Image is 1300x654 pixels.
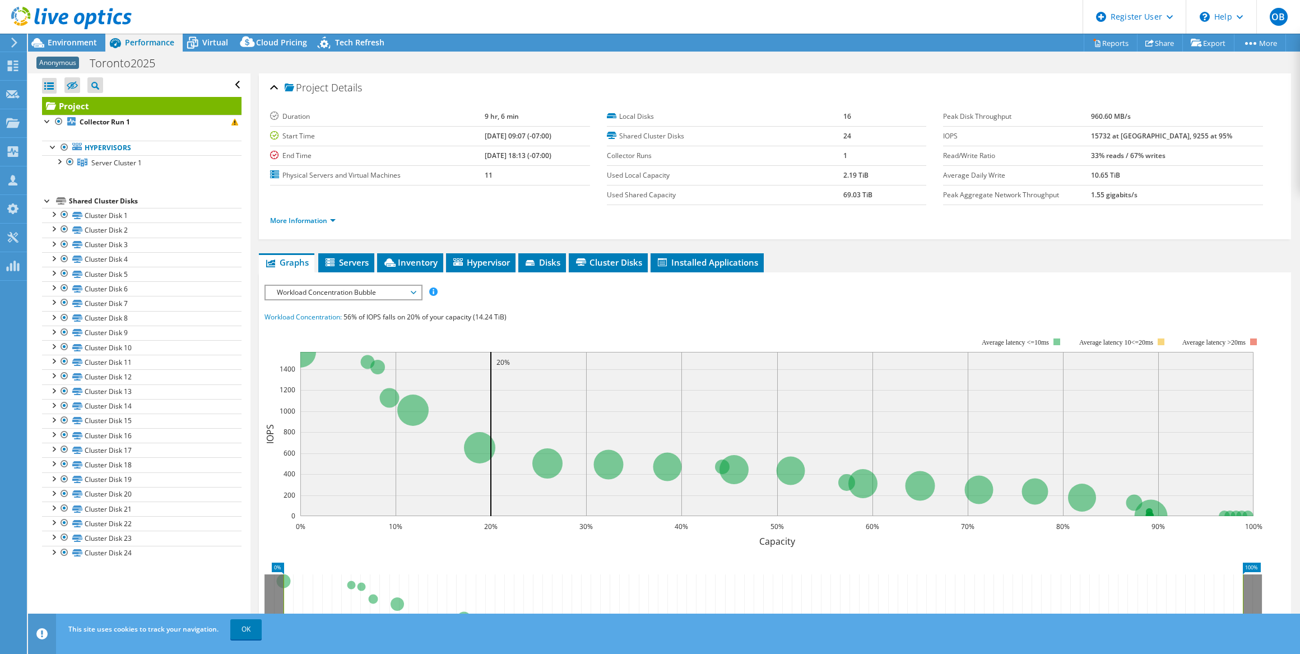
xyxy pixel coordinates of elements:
[607,170,843,181] label: Used Local Capacity
[607,150,843,161] label: Collector Runs
[496,358,510,367] text: 20%
[943,189,1091,201] label: Peak Aggregate Network Throughput
[607,111,843,122] label: Local Disks
[42,267,242,281] a: Cluster Disk 5
[1270,8,1288,26] span: OB
[759,535,796,548] text: Capacity
[42,355,242,369] a: Cluster Disk 11
[1152,522,1165,531] text: 90%
[42,369,242,384] a: Cluster Disk 12
[1091,131,1232,141] b: 15732 at [GEOGRAPHIC_DATA], 9255 at 95%
[485,131,551,141] b: [DATE] 09:07 (-07:00)
[574,257,642,268] span: Cluster Disks
[607,189,843,201] label: Used Shared Capacity
[843,170,869,180] b: 2.19 TiB
[68,624,219,634] span: This site uses cookies to track your navigation.
[943,111,1091,122] label: Peak Disk Throughput
[285,82,328,94] span: Project
[270,170,485,181] label: Physical Servers and Virtual Machines
[452,257,510,268] span: Hypervisor
[284,448,295,458] text: 600
[202,37,228,48] span: Virtual
[284,490,295,500] text: 200
[42,546,242,560] a: Cluster Disk 24
[389,522,402,531] text: 10%
[80,117,130,127] b: Collector Run 1
[1091,112,1131,121] b: 960.60 MB/s
[230,619,262,639] a: OK
[943,170,1091,181] label: Average Daily Write
[1079,338,1153,346] tspan: Average latency 10<=20ms
[280,364,295,374] text: 1400
[42,428,242,443] a: Cluster Disk 16
[843,112,851,121] b: 16
[91,158,142,168] span: Server Cluster 1
[331,81,362,94] span: Details
[866,522,879,531] text: 60%
[291,511,295,521] text: 0
[284,427,295,437] text: 800
[280,406,295,416] text: 1000
[770,522,784,531] text: 50%
[296,522,305,531] text: 0%
[1137,34,1183,52] a: Share
[42,155,242,170] a: Server Cluster 1
[943,131,1091,142] label: IOPS
[42,516,242,531] a: Cluster Disk 22
[1182,34,1234,52] a: Export
[69,194,242,208] div: Shared Cluster Disks
[1084,34,1137,52] a: Reports
[42,208,242,222] a: Cluster Disk 1
[843,190,872,200] b: 69.03 TiB
[982,338,1049,346] tspan: Average latency <=10ms
[42,238,242,252] a: Cluster Disk 3
[656,257,758,268] span: Installed Applications
[42,281,242,296] a: Cluster Disk 6
[1245,522,1262,531] text: 100%
[270,131,485,142] label: Start Time
[943,150,1091,161] label: Read/Write Ratio
[1056,522,1070,531] text: 80%
[125,37,174,48] span: Performance
[264,424,276,444] text: IOPS
[42,399,242,414] a: Cluster Disk 14
[1200,12,1210,22] svg: \n
[1091,151,1166,160] b: 33% reads / 67% writes
[264,257,309,268] span: Graphs
[42,443,242,457] a: Cluster Disk 17
[36,57,79,69] span: Anonymous
[48,37,97,48] span: Environment
[264,312,342,322] span: Workload Concentration:
[85,57,173,69] h1: Toronto2025
[383,257,438,268] span: Inventory
[343,312,507,322] span: 56% of IOPS falls on 20% of your capacity (14.24 TiB)
[42,252,242,267] a: Cluster Disk 4
[270,216,336,225] a: More Information
[524,257,560,268] span: Disks
[42,384,242,399] a: Cluster Disk 13
[484,522,498,531] text: 20%
[843,151,847,160] b: 1
[42,296,242,310] a: Cluster Disk 7
[270,150,485,161] label: End Time
[1234,34,1286,52] a: More
[42,326,242,340] a: Cluster Disk 9
[485,112,519,121] b: 9 hr, 6 min
[42,414,242,428] a: Cluster Disk 15
[42,340,242,355] a: Cluster Disk 10
[961,522,974,531] text: 70%
[42,531,242,545] a: Cluster Disk 23
[256,37,307,48] span: Cloud Pricing
[284,469,295,479] text: 400
[579,522,593,531] text: 30%
[42,97,242,115] a: Project
[42,311,242,326] a: Cluster Disk 8
[485,170,493,180] b: 11
[280,385,295,395] text: 1200
[335,37,384,48] span: Tech Refresh
[485,151,551,160] b: [DATE] 18:13 (-07:00)
[42,115,242,129] a: Collector Run 1
[843,131,851,141] b: 24
[324,257,369,268] span: Servers
[271,286,415,299] span: Workload Concentration Bubble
